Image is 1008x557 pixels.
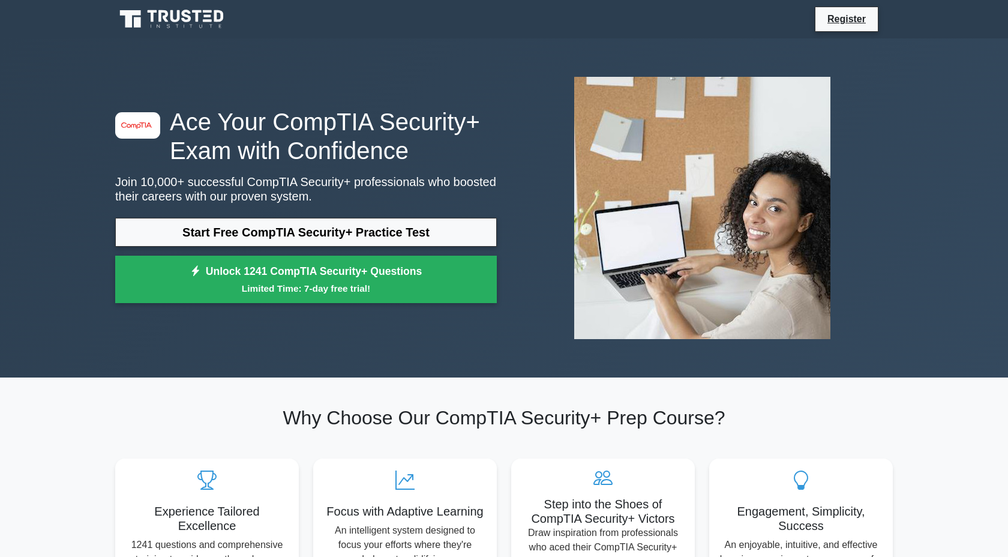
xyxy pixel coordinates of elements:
[719,504,883,533] h5: Engagement, Simplicity, Success
[820,11,873,26] a: Register
[115,406,893,429] h2: Why Choose Our CompTIA Security+ Prep Course?
[323,504,487,519] h5: Focus with Adaptive Learning
[130,282,482,295] small: Limited Time: 7-day free trial!
[115,256,497,304] a: Unlock 1241 CompTIA Security+ QuestionsLimited Time: 7-day free trial!
[115,175,497,203] p: Join 10,000+ successful CompTIA Security+ professionals who boosted their careers with our proven...
[115,107,497,165] h1: Ace Your CompTIA Security+ Exam with Confidence
[125,504,289,533] h5: Experience Tailored Excellence
[521,497,685,526] h5: Step into the Shoes of CompTIA Security+ Victors
[115,218,497,247] a: Start Free CompTIA Security+ Practice Test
